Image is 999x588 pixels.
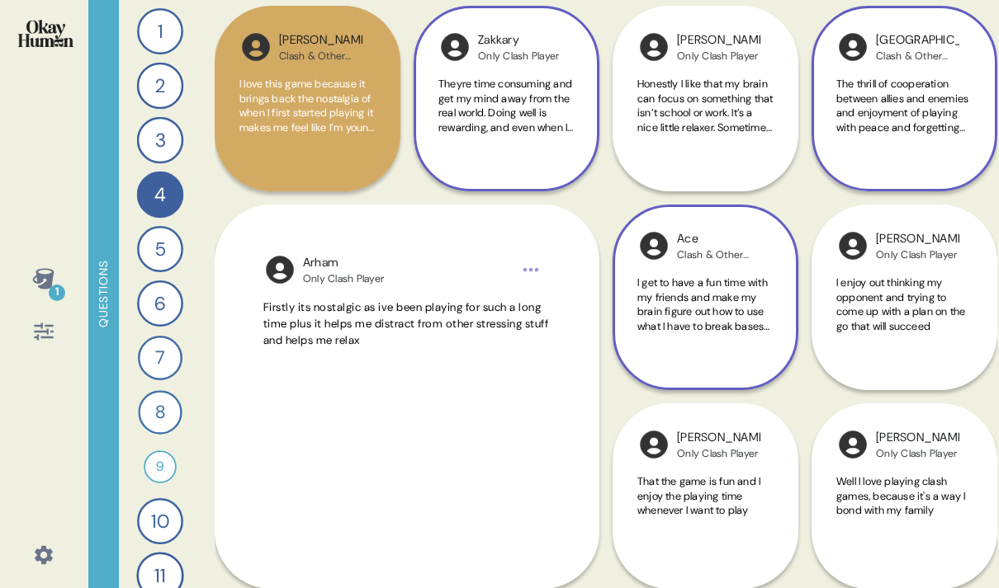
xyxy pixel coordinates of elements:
[478,49,559,63] div: Only Clash Player
[18,20,73,47] img: okayhuman.3b1b6348.png
[637,77,773,163] span: Honestly I like that my brain can focus on something that isn’t school or work. It’s a nice littl...
[144,450,177,483] div: 9
[836,229,869,262] img: l1ibTKarBSWXLOhlfT5LxFP+OttMJpPJZDKZTCbz9PgHEggSPYjZSwEAAAAASUVORK5CYII=
[279,31,362,49] div: [PERSON_NAME]
[836,275,965,333] span: I enjoy out thinking my opponent and trying to come up with a plan on the go that will succeed
[637,428,670,461] img: l1ibTKarBSWXLOhlfT5LxFP+OttMJpPJZDKZTCbz9PgHEggSPYjZSwEAAAAASUVORK5CYII=
[478,31,559,49] div: Zakkary
[637,31,670,64] img: l1ibTKarBSWXLOhlfT5LxFP+OttMJpPJZDKZTCbz9PgHEggSPYjZSwEAAAAASUVORK5CYII=
[137,498,183,544] div: 10
[438,77,573,163] span: Theyre time consuming and get my mind away from the real world. Doing well is rewarding, and even...
[876,230,959,248] div: [PERSON_NAME]
[637,275,769,347] span: I get to have a fun time with my friends and make my brain figure out how to use what I have to b...
[263,300,549,348] span: Firstly its nostalgic as ive been playing for such a long time plus it helps me distract from oth...
[677,230,760,248] div: Ace
[138,390,182,434] div: 8
[438,31,471,64] img: l1ibTKarBSWXLOhlfT5LxFP+OttMJpPJZDKZTCbz9PgHEggSPYjZSwEAAAAASUVORK5CYII=
[836,77,971,163] span: The thrill of cooperation between allies and enemies and enjoyment of playing with peace and forg...
[876,31,959,49] div: [GEOGRAPHIC_DATA]
[263,253,296,286] img: l1ibTKarBSWXLOhlfT5LxFP+OttMJpPJZDKZTCbz9PgHEggSPYjZSwEAAAAASUVORK5CYII=
[138,336,182,380] div: 7
[637,474,760,517] span: That the game is fun and I enjoy the playing time whenever I want to play
[876,429,959,447] div: [PERSON_NAME]
[303,272,384,285] div: Only Clash Player
[637,229,670,262] img: l1ibTKarBSWXLOhlfT5LxFP+OttMJpPJZDKZTCbz9PgHEggSPYjZSwEAAAAASUVORK5CYII=
[49,285,65,301] div: 1
[303,254,384,272] div: Arham
[836,428,869,461] img: l1ibTKarBSWXLOhlfT5LxFP+OttMJpPJZDKZTCbz9PgHEggSPYjZSwEAAAAASUVORK5CYII=
[137,117,184,164] div: 3
[279,49,362,63] div: Clash & Other Games Player
[677,248,760,261] div: Clash & Other Games Player
[137,172,184,219] div: 4
[876,447,959,460] div: Only Clash Player
[239,77,375,163] span: I love this game because it brings back the nostalgia of when I first started playing it makes me...
[137,280,183,327] div: 6
[876,49,959,63] div: Clash & Other Games Player
[137,226,183,272] div: 5
[677,447,760,460] div: Only Clash Player
[677,49,760,63] div: Only Clash Player
[677,31,760,49] div: [PERSON_NAME]
[239,31,272,64] img: l1ibTKarBSWXLOhlfT5LxFP+OttMJpPJZDKZTCbz9PgHEggSPYjZSwEAAAAASUVORK5CYII=
[137,63,184,110] div: 2
[677,429,760,447] div: [PERSON_NAME]
[137,8,183,54] div: 1
[876,248,959,261] div: Only Clash Player
[836,31,869,64] img: l1ibTKarBSWXLOhlfT5LxFP+OttMJpPJZDKZTCbz9PgHEggSPYjZSwEAAAAASUVORK5CYII=
[836,474,965,517] span: Well I love playing clash games, because it's a way I bond with my family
